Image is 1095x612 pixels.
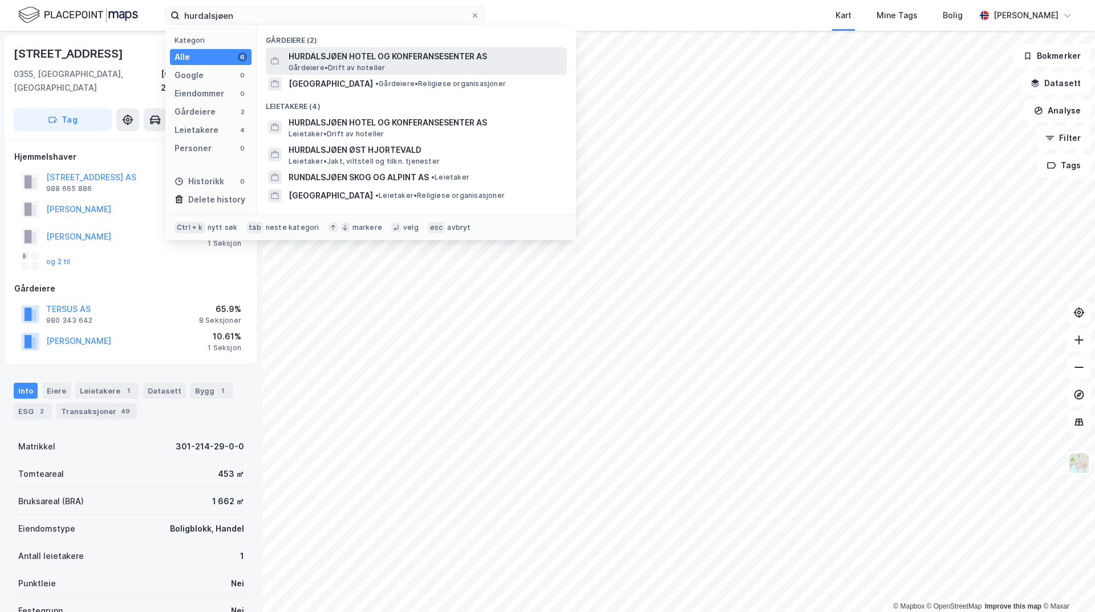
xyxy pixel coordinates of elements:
[240,549,244,563] div: 1
[175,36,252,44] div: Kategori
[199,302,241,316] div: 65.9%
[175,141,212,155] div: Personer
[246,222,263,233] div: tab
[18,5,138,25] img: logo.f888ab2527a4732fd821a326f86c7f29.svg
[143,383,186,399] div: Datasett
[1036,127,1090,149] button: Filter
[1037,154,1090,177] button: Tags
[14,282,248,295] div: Gårdeiere
[46,316,92,325] div: 980 343 642
[161,67,249,95] div: [GEOGRAPHIC_DATA], 214/29
[1038,557,1095,612] iframe: Chat Widget
[42,383,71,399] div: Eiere
[14,44,125,63] div: [STREET_ADDRESS]
[36,406,47,417] div: 2
[289,157,440,166] span: Leietaker • Jakt, viltstell og tilkn. tjenester
[212,495,244,508] div: 1 662 ㎡
[993,9,1058,22] div: [PERSON_NAME]
[375,79,379,88] span: •
[123,385,134,396] div: 1
[431,173,469,182] span: Leietaker
[18,522,75,536] div: Eiendomstype
[208,330,241,343] div: 10.61%
[208,223,238,232] div: nytt søk
[375,191,505,200] span: Leietaker • Religiøse organisasjoner
[375,79,506,88] span: Gårdeiere • Religiøse organisasjoner
[238,107,247,116] div: 2
[257,93,576,114] div: Leietakere (4)
[217,385,228,396] div: 1
[208,239,241,248] div: 1 Seksjon
[403,223,419,232] div: velg
[175,87,224,100] div: Eiendommer
[18,549,84,563] div: Antall leietakere
[18,440,55,453] div: Matrikkel
[208,343,241,352] div: 1 Seksjon
[431,173,435,181] span: •
[1024,99,1090,122] button: Analyse
[14,383,38,399] div: Info
[175,105,216,119] div: Gårdeiere
[175,175,224,188] div: Historikk
[289,171,429,184] span: RUNDALSJØEN SKOG OG ALPINT AS
[447,223,471,232] div: avbryt
[175,68,204,82] div: Google
[231,577,244,590] div: Nei
[218,467,244,481] div: 453 ㎡
[1013,44,1090,67] button: Bokmerker
[238,144,247,153] div: 0
[943,9,963,22] div: Bolig
[289,129,384,139] span: Leietaker • Drift av hoteller
[893,602,924,610] a: Mapbox
[175,50,190,64] div: Alle
[1021,72,1090,95] button: Datasett
[199,316,241,325] div: 8 Seksjoner
[238,125,247,135] div: 4
[175,123,218,137] div: Leietakere
[188,193,245,206] div: Delete history
[14,403,52,419] div: ESG
[877,9,918,22] div: Mine Tags
[289,50,562,63] span: HURDALSJØEN HOTEL OG KONFERANSESENTER AS
[56,403,137,419] div: Transaksjoner
[175,222,205,233] div: Ctrl + k
[289,63,385,72] span: Gårdeiere • Drift av hoteller
[836,9,851,22] div: Kart
[266,223,319,232] div: neste kategori
[119,406,132,417] div: 49
[289,189,373,202] span: [GEOGRAPHIC_DATA]
[927,602,982,610] a: OpenStreetMap
[180,7,471,24] input: Søk på adresse, matrikkel, gårdeiere, leietakere eller personer
[352,223,382,232] div: markere
[75,383,139,399] div: Leietakere
[190,383,233,399] div: Bygg
[238,89,247,98] div: 0
[14,150,248,164] div: Hjemmelshaver
[46,184,92,193] div: 988 665 886
[238,177,247,186] div: 0
[18,467,64,481] div: Tomteareal
[176,440,244,453] div: 301-214-29-0-0
[257,27,576,47] div: Gårdeiere (2)
[170,522,244,536] div: Boligblokk, Handel
[375,191,379,200] span: •
[985,602,1041,610] a: Improve this map
[238,52,247,62] div: 6
[289,116,562,129] span: HURDALSJØEN HOTEL OG KONFERANSESENTER AS
[14,67,161,95] div: 0355, [GEOGRAPHIC_DATA], [GEOGRAPHIC_DATA]
[289,143,562,157] span: HURDALSJØEN ØST HJORTEVALD
[18,577,56,590] div: Punktleie
[14,108,112,131] button: Tag
[18,495,84,508] div: Bruksareal (BRA)
[238,71,247,80] div: 0
[1068,452,1090,474] img: Z
[289,77,373,91] span: [GEOGRAPHIC_DATA]
[428,222,445,233] div: esc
